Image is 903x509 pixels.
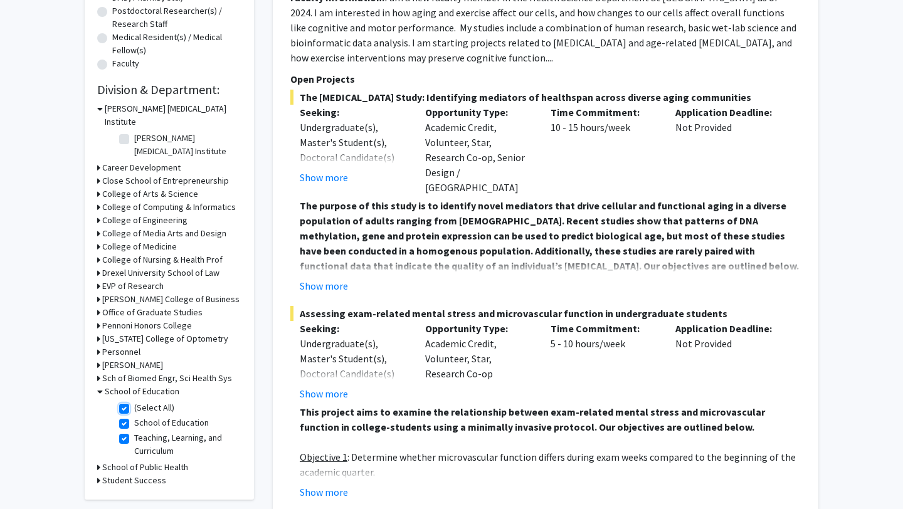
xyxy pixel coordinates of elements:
[102,293,240,306] h3: [PERSON_NAME] College of Business
[675,321,782,336] p: Application Deadline:
[300,336,406,411] div: Undergraduate(s), Master's Student(s), Doctoral Candidate(s) (PhD, MD, DMD, PharmD, etc.)
[300,278,348,293] button: Show more
[102,253,223,266] h3: College of Nursing & Health Prof
[416,321,541,401] div: Academic Credit, Volunteer, Star, Research Co-op
[425,321,532,336] p: Opportunity Type:
[102,266,219,280] h3: Drexel University School of Law
[102,187,198,201] h3: College of Arts & Science
[97,82,241,97] h2: Division & Department:
[290,71,801,87] p: Open Projects
[112,4,241,31] label: Postdoctoral Researcher(s) / Research Staff
[9,453,53,500] iframe: Chat
[102,240,177,253] h3: College of Medicine
[102,227,226,240] h3: College of Media Arts and Design
[416,105,541,195] div: Academic Credit, Volunteer, Star, Research Co-op, Senior Design / [GEOGRAPHIC_DATA]
[102,306,203,319] h3: Office of Graduate Studies
[300,386,348,401] button: Show more
[290,306,801,321] span: Assessing exam-related mental stress and microvascular function in undergraduate students
[300,105,406,120] p: Seeking:
[666,321,791,401] div: Not Provided
[551,321,657,336] p: Time Commitment:
[300,321,406,336] p: Seeking:
[102,161,181,174] h3: Career Development
[102,214,187,227] h3: College of Engineering
[541,105,667,195] div: 10 - 15 hours/week
[112,31,241,57] label: Medical Resident(s) / Medical Fellow(s)
[102,474,166,487] h3: Student Success
[105,385,179,398] h3: School of Education
[102,345,140,359] h3: Personnel
[300,199,799,272] strong: The purpose of this study is to identify novel mediators that drive cellular and functional aging...
[102,372,232,385] h3: Sch of Biomed Engr, Sci Health Sys
[666,105,791,195] div: Not Provided
[300,451,347,463] u: Objective 1
[112,57,139,70] label: Faculty
[134,132,238,158] label: [PERSON_NAME] [MEDICAL_DATA] Institute
[105,102,241,129] h3: [PERSON_NAME] [MEDICAL_DATA] Institute
[102,174,229,187] h3: Close School of Entrepreneurship
[300,449,801,480] p: : Determine whether microvascular function differs during exam weeks compared to the beginning of...
[102,201,236,214] h3: College of Computing & Informatics
[102,332,228,345] h3: [US_STATE] College of Optometry
[300,485,348,500] button: Show more
[102,359,163,372] h3: [PERSON_NAME]
[134,416,209,429] label: School of Education
[300,120,406,195] div: Undergraduate(s), Master's Student(s), Doctoral Candidate(s) (PhD, MD, DMD, PharmD, etc.)
[425,105,532,120] p: Opportunity Type:
[675,105,782,120] p: Application Deadline:
[551,105,657,120] p: Time Commitment:
[102,280,164,293] h3: EVP of Research
[102,461,188,474] h3: School of Public Health
[102,319,192,332] h3: Pennoni Honors College
[300,170,348,185] button: Show more
[134,401,174,414] label: (Select All)
[300,406,765,433] strong: This project aims to examine the relationship between exam-related mental stress and microvascula...
[541,321,667,401] div: 5 - 10 hours/week
[134,431,238,458] label: Teaching, Learning, and Curriculum
[290,90,801,105] span: The [MEDICAL_DATA] Study: Identifying mediators of healthspan across diverse aging communities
